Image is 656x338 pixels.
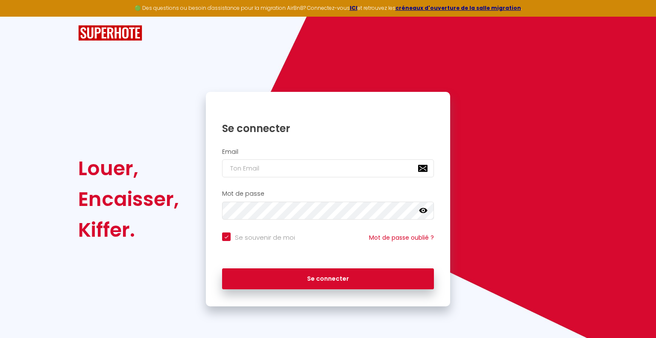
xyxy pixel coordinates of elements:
input: Ton Email [222,159,434,177]
h2: Mot de passe [222,190,434,197]
div: Kiffer. [78,215,179,245]
a: créneaux d'ouverture de la salle migration [395,4,521,12]
img: SuperHote logo [78,25,142,41]
div: Encaisser, [78,184,179,215]
a: ICI [350,4,357,12]
h1: Se connecter [222,122,434,135]
div: Louer, [78,153,179,184]
a: Mot de passe oublié ? [369,233,434,242]
button: Se connecter [222,268,434,290]
h2: Email [222,148,434,156]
